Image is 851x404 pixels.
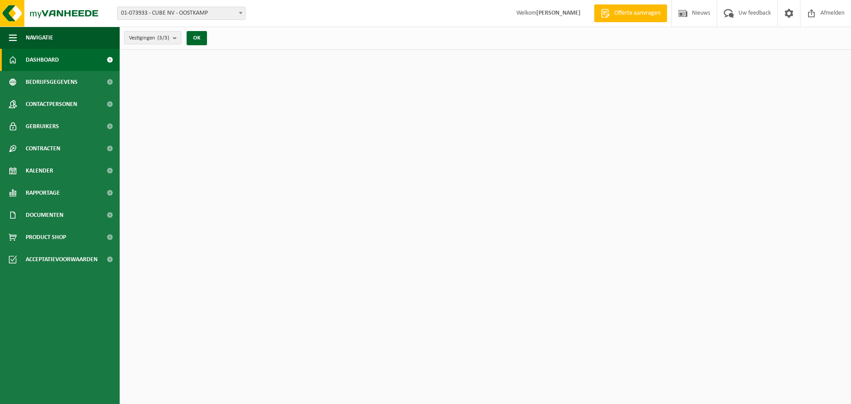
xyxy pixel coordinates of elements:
[612,9,663,18] span: Offerte aanvragen
[594,4,667,22] a: Offerte aanvragen
[117,7,246,20] span: 01-073933 - CUBE NV - OOSTKAMP
[26,248,98,271] span: Acceptatievoorwaarden
[536,10,581,16] strong: [PERSON_NAME]
[124,31,181,44] button: Vestigingen(3/3)
[117,7,245,20] span: 01-073933 - CUBE NV - OOSTKAMP
[26,204,63,226] span: Documenten
[26,160,53,182] span: Kalender
[26,115,59,137] span: Gebruikers
[157,35,169,41] count: (3/3)
[26,182,60,204] span: Rapportage
[26,137,60,160] span: Contracten
[26,27,53,49] span: Navigatie
[26,93,77,115] span: Contactpersonen
[129,31,169,45] span: Vestigingen
[26,49,59,71] span: Dashboard
[26,226,66,248] span: Product Shop
[187,31,207,45] button: OK
[26,71,78,93] span: Bedrijfsgegevens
